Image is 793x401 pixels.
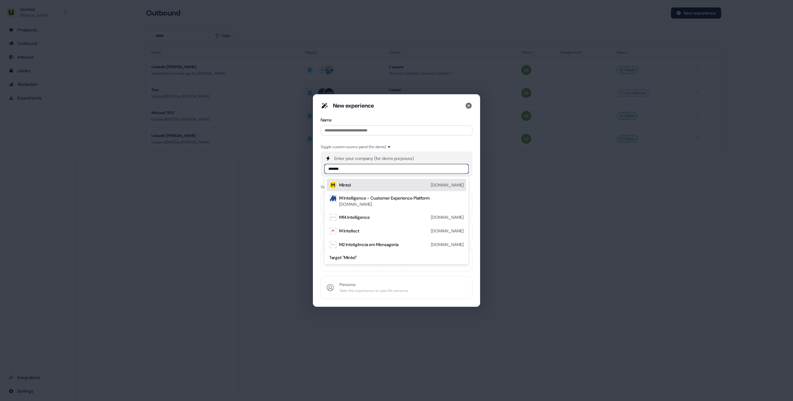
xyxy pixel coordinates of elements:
button: Toggle custom source panel (for demo) [321,144,391,150]
div: Mintel [339,182,351,188]
div: [DOMAIN_NAME] [431,214,464,220]
div: M2 Inteligência em Mensageria [339,241,398,248]
div: [DOMAIN_NAME] [431,241,464,248]
div: Target " Mintel " [329,254,464,261]
div: [DOMAIN_NAME] [339,201,372,207]
div: M Intellect [339,228,359,234]
div: Enter your company (for demo purposes) [334,155,414,161]
div: M14 Intelligence [339,214,370,220]
div: Toggle custom source panel (for demo) [321,144,386,150]
div: M Intelligence - Customer Experience Platform [339,195,430,201]
div: New experience [333,102,374,109]
div: [DOMAIN_NAME] [431,182,464,188]
div: Name [321,117,472,123]
div: [DOMAIN_NAME] [431,228,464,234]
